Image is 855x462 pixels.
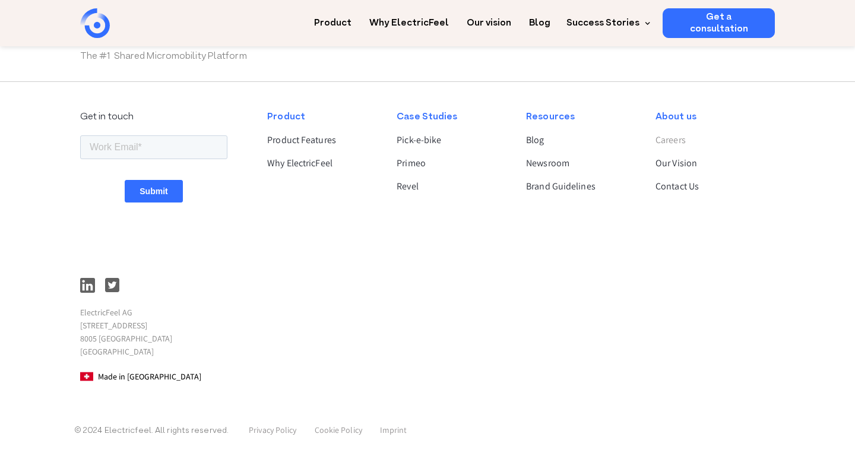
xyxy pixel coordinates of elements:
[80,110,227,124] div: Get in touch
[655,156,765,170] a: Our Vision
[663,8,775,38] a: Get a consultation
[80,370,227,383] p: Made in [GEOGRAPHIC_DATA]
[80,133,227,264] iframe: Form 1
[380,425,407,435] a: Imprint
[315,425,362,435] a: Cookie Policy
[267,156,376,170] a: Why ElectricFeel
[566,16,639,30] div: Success Stories
[777,384,838,445] iframe: Chatbot
[397,156,506,170] a: Primeo
[529,8,550,30] a: Blog
[526,179,635,194] a: Brand Guidelines
[559,8,654,38] div: Success Stories
[80,306,227,358] p: ElectricFeel AG [STREET_ADDRESS] 8005 [GEOGRAPHIC_DATA] [GEOGRAPHIC_DATA]
[80,8,175,38] a: home
[369,8,449,30] a: Why ElectricFeel
[526,110,635,124] div: Resources
[526,133,635,147] a: Blog
[314,8,351,30] a: Product
[80,49,598,64] p: The #1 Shared Micromobility Platform
[397,133,506,147] a: Pick-e-bike
[655,110,765,124] div: About us
[74,424,229,438] p: © 2024 Electricfeel. All rights reserved.
[267,133,376,147] a: Product Features
[467,8,511,30] a: Our vision
[655,133,765,147] a: Careers
[397,179,506,194] a: Revel
[267,110,376,124] div: Product
[397,110,506,124] div: Case Studies
[526,156,635,170] a: Newsroom
[655,179,765,194] a: Contact Us
[249,425,296,435] a: Privacy Policy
